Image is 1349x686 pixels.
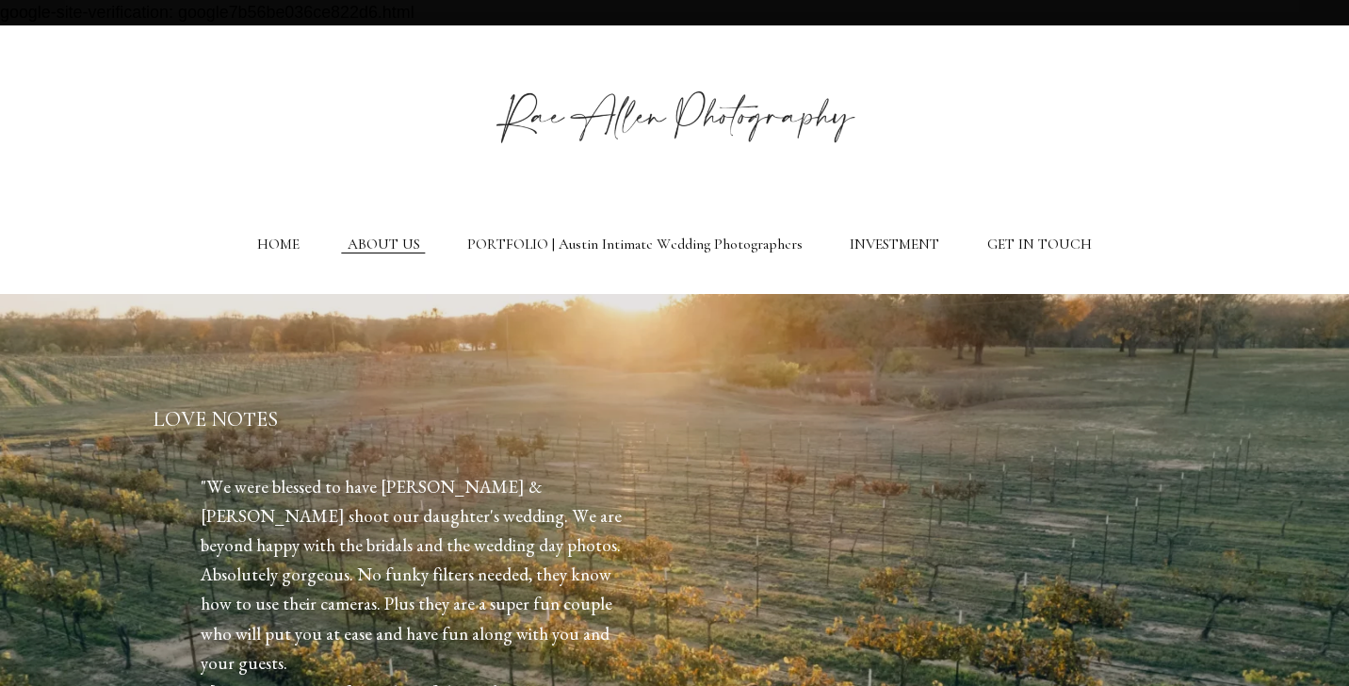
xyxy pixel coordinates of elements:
[257,236,300,253] a: HOME
[987,236,1092,253] a: GET IN TOUCH
[153,405,626,433] h2: LOVE NOTES
[467,236,803,253] a: PORTFOLIO | Austin Intimate Wedding Photographers
[850,236,939,253] a: INVESTMENT
[348,236,420,253] a: ABOUT US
